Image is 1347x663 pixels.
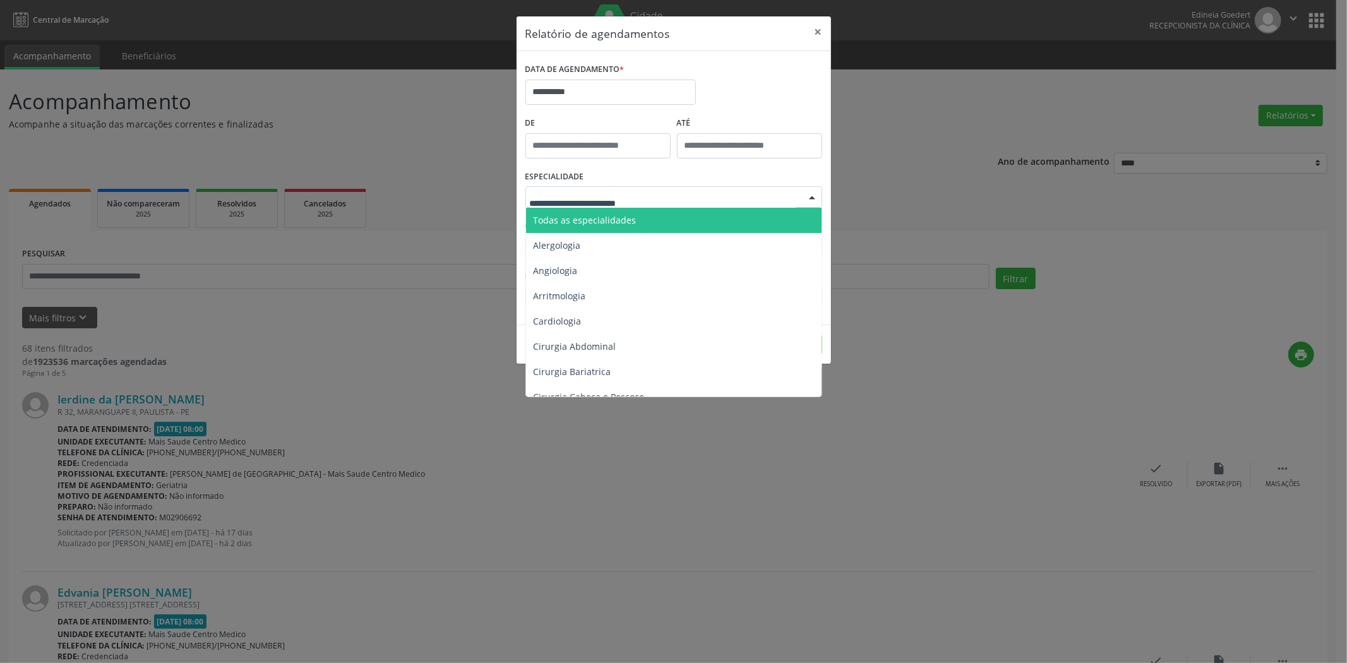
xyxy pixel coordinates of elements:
[525,25,670,42] h5: Relatório de agendamentos
[525,167,584,187] label: ESPECIALIDADE
[525,60,625,80] label: DATA DE AGENDAMENTO
[806,16,831,47] button: Close
[534,290,586,302] span: Arritmologia
[534,366,611,378] span: Cirurgia Bariatrica
[534,340,616,352] span: Cirurgia Abdominal
[534,391,645,403] span: Cirurgia Cabeça e Pescoço
[525,114,671,133] label: De
[534,214,637,226] span: Todas as especialidades
[677,114,822,133] label: ATÉ
[534,315,582,327] span: Cardiologia
[534,265,578,277] span: Angiologia
[534,239,581,251] span: Alergologia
